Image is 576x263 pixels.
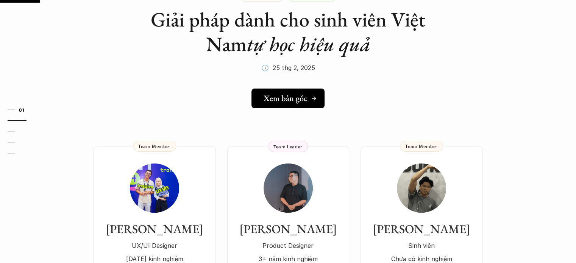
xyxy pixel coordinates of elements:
[264,93,307,103] h5: Xem bản gốc
[251,89,325,108] a: Xem bản gốc
[101,222,208,236] h3: [PERSON_NAME]
[8,105,44,114] a: 01
[368,240,475,251] p: Sinh viên
[368,222,475,236] h3: [PERSON_NAME]
[235,240,342,251] p: Product Designer
[19,107,24,112] strong: 01
[261,62,315,73] p: 🕔 25 thg 2, 2025
[101,240,208,251] p: UX/UI Designer
[405,143,438,149] p: Team Member
[273,144,303,149] p: Team Leader
[247,31,370,57] em: tự học hiệu quả
[235,222,342,236] h3: [PERSON_NAME]
[138,143,171,149] p: Team Member
[137,7,440,56] h1: Giải pháp dành cho sinh viên Việt Nam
